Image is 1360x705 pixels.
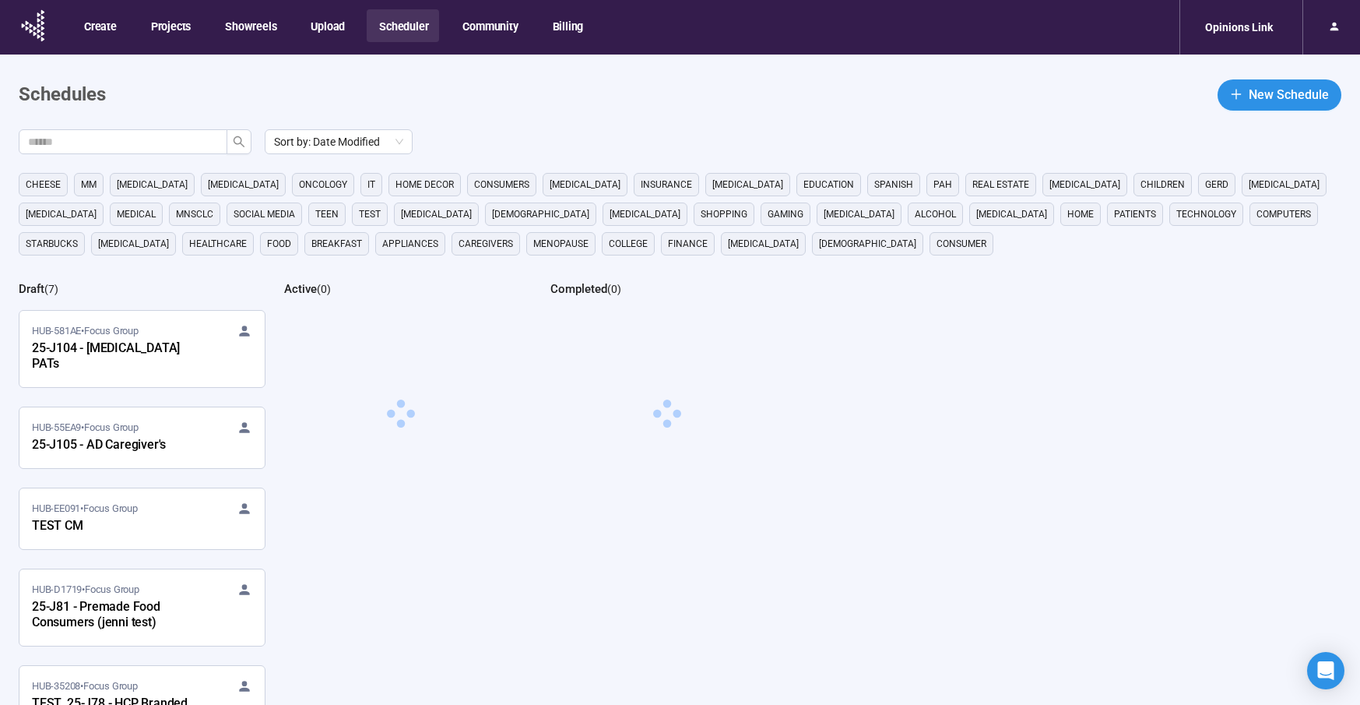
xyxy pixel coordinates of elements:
span: Test [359,206,381,222]
a: HUB-55EA9•Focus Group25-J105 - AD Caregiver's [19,407,265,468]
span: Patients [1114,206,1156,222]
button: search [227,129,251,154]
span: gaming [768,206,803,222]
span: Teen [315,206,339,222]
span: social media [234,206,295,222]
button: Community [450,9,529,42]
span: menopause [533,236,589,252]
span: consumers [474,177,529,192]
h2: Active [284,282,317,296]
span: [MEDICAL_DATA] [98,236,169,252]
span: search [233,136,245,148]
span: plus [1230,88,1242,100]
a: HUB-EE091•Focus GroupTEST CM [19,488,265,549]
div: Open Intercom Messenger [1307,652,1344,689]
span: finance [668,236,708,252]
span: [MEDICAL_DATA] [1249,177,1320,192]
span: [MEDICAL_DATA] [117,177,188,192]
span: consumer [937,236,986,252]
span: ( 0 ) [317,283,331,295]
div: TEST CM [32,516,203,537]
span: HUB-EE091 • Focus Group [32,501,138,516]
h1: Schedules [19,80,106,110]
span: starbucks [26,236,78,252]
span: home [1067,206,1094,222]
div: 25-J105 - AD Caregiver's [32,435,203,456]
span: [MEDICAL_DATA] [208,177,279,192]
span: [MEDICAL_DATA] [550,177,620,192]
span: ( 7 ) [44,283,58,295]
span: New Schedule [1249,85,1329,104]
span: medical [117,206,156,222]
span: [MEDICAL_DATA] [976,206,1047,222]
span: [MEDICAL_DATA] [401,206,472,222]
button: Billing [540,9,595,42]
h2: Completed [550,282,607,296]
button: Projects [139,9,202,42]
span: home decor [395,177,454,192]
button: Create [72,9,128,42]
span: [MEDICAL_DATA] [26,206,97,222]
span: HUB-D1719 • Focus Group [32,582,139,597]
span: [DEMOGRAPHIC_DATA] [492,206,589,222]
span: ( 0 ) [607,283,621,295]
span: [MEDICAL_DATA] [712,177,783,192]
span: computers [1256,206,1311,222]
button: Upload [298,9,356,42]
span: shopping [701,206,747,222]
span: HUB-35208 • Focus Group [32,679,138,694]
button: plusNew Schedule [1218,79,1341,111]
span: PAH [933,177,952,192]
span: mnsclc [176,206,213,222]
div: 25-J104 - [MEDICAL_DATA] PATs [32,339,203,375]
span: [MEDICAL_DATA] [610,206,680,222]
span: appliances [382,236,438,252]
span: oncology [299,177,347,192]
span: caregivers [459,236,513,252]
div: 25-J81 - Premade Food Consumers (jenni test) [32,597,203,633]
span: education [803,177,854,192]
span: technology [1176,206,1236,222]
span: Spanish [874,177,913,192]
span: real estate [972,177,1029,192]
span: it [367,177,375,192]
span: GERD [1205,177,1228,192]
span: [DEMOGRAPHIC_DATA] [819,236,916,252]
span: cheese [26,177,61,192]
span: HUB-581AE • Focus Group [32,323,139,339]
button: Scheduler [367,9,439,42]
button: Showreels [213,9,287,42]
span: Food [267,236,291,252]
div: Opinions Link [1196,12,1282,42]
span: breakfast [311,236,362,252]
span: alcohol [915,206,956,222]
a: HUB-D1719•Focus Group25-J81 - Premade Food Consumers (jenni test) [19,569,265,646]
span: college [609,236,648,252]
span: children [1140,177,1185,192]
h2: Draft [19,282,44,296]
span: [MEDICAL_DATA] [728,236,799,252]
span: Insurance [641,177,692,192]
a: HUB-581AE•Focus Group25-J104 - [MEDICAL_DATA] PATs [19,311,265,387]
span: Sort by: Date Modified [274,130,403,153]
span: [MEDICAL_DATA] [824,206,894,222]
span: MM [81,177,97,192]
span: HUB-55EA9 • Focus Group [32,420,139,435]
span: healthcare [189,236,247,252]
span: [MEDICAL_DATA] [1049,177,1120,192]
